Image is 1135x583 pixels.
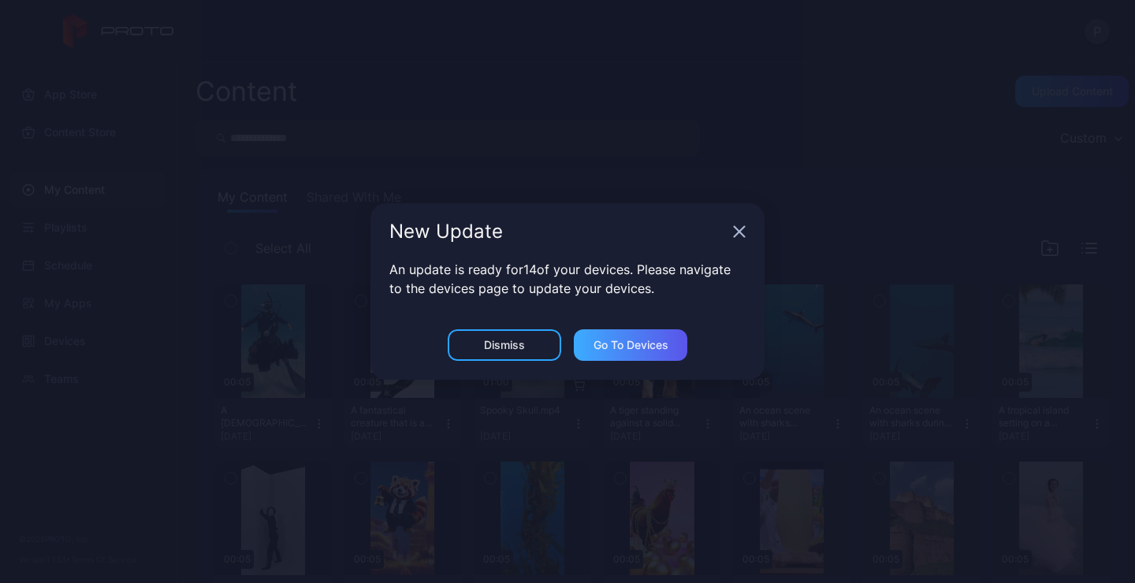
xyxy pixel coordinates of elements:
[389,260,746,298] p: An update is ready for 14 of your devices. Please navigate to the devices page to update your dev...
[484,339,525,351] div: Dismiss
[448,329,561,361] button: Dismiss
[389,222,727,241] div: New Update
[574,329,687,361] button: Go to devices
[594,339,668,351] div: Go to devices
